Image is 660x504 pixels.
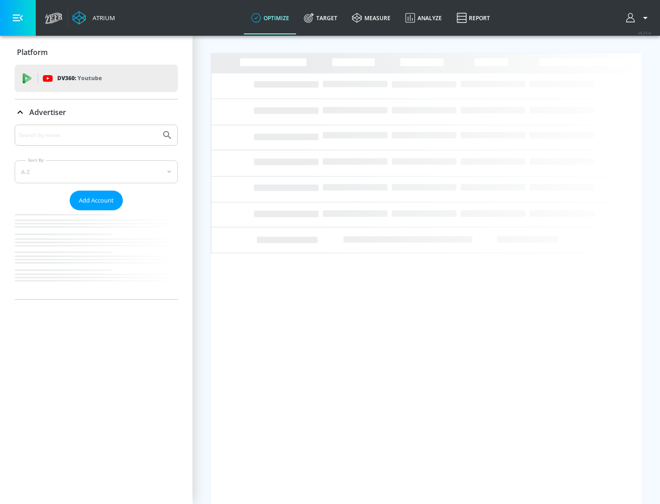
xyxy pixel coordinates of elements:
[89,14,115,22] div: Atrium
[244,1,297,34] a: optimize
[15,39,178,65] div: Platform
[15,210,178,299] nav: list of Advertiser
[15,65,178,92] div: DV360: Youtube
[17,47,48,57] p: Platform
[345,1,398,34] a: measure
[77,73,102,83] p: Youtube
[15,125,178,299] div: Advertiser
[26,157,46,163] label: Sort By
[638,30,651,35] span: v 4.25.4
[57,73,102,83] p: DV360:
[449,1,497,34] a: Report
[18,129,157,141] input: Search by name
[398,1,449,34] a: Analyze
[297,1,345,34] a: Target
[29,107,66,117] p: Advertiser
[79,195,114,206] span: Add Account
[15,99,178,125] div: Advertiser
[15,160,178,183] div: A-Z
[72,11,115,25] a: Atrium
[70,191,123,210] button: Add Account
